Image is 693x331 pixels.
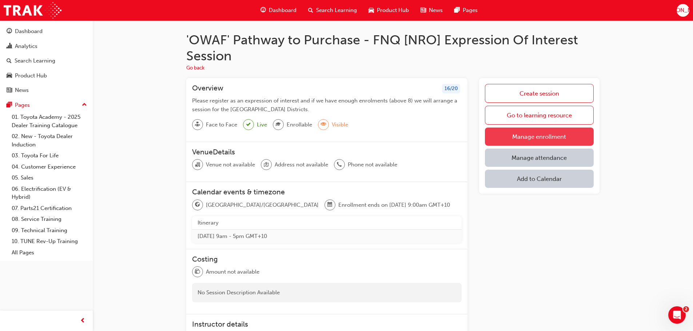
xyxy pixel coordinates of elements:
[429,6,443,15] span: News
[9,172,90,183] a: 05. Sales
[257,121,267,129] span: Live
[9,112,90,131] a: 01. Toyota Academy - 2025 Dealer Training Catalogue
[7,28,12,35] span: guage-icon
[363,3,415,18] a: car-iconProduct Hub
[308,6,313,15] span: search-icon
[192,97,459,113] span: Please register as an expression of interest and if we have enough enrolments (above 8) we will a...
[192,255,462,263] h3: Costing
[449,3,483,18] a: pages-iconPages
[269,6,296,15] span: Dashboard
[7,58,12,64] span: search-icon
[369,6,374,15] span: car-icon
[377,6,409,15] span: Product Hub
[195,120,200,129] span: sessionType_FACE_TO_FACE-icon
[3,98,90,112] button: Pages
[195,200,200,210] span: globe-icon
[683,306,689,312] span: 2
[337,160,342,170] span: phone-icon
[15,27,43,36] div: Dashboard
[442,84,460,94] div: 16 / 20
[485,84,594,103] a: Create session
[15,101,30,109] div: Pages
[195,267,200,276] span: money-icon
[7,43,12,50] span: chart-icon
[3,25,90,38] a: Dashboard
[3,84,90,97] a: News
[421,6,426,15] span: news-icon
[485,149,594,167] a: Manage attendance
[192,230,462,243] td: [DATE] 9am - 5pm GMT+10
[321,120,326,129] span: eye-icon
[15,86,29,94] div: News
[316,6,357,15] span: Search Learning
[348,161,397,169] span: Phone not available
[9,247,90,258] a: All Pages
[3,54,90,68] a: Search Learning
[206,268,259,276] span: Amount not available
[15,42,37,51] div: Analytics
[186,64,204,72] button: Go back
[454,6,460,15] span: pages-icon
[485,128,594,146] a: Manage enrollment
[463,6,478,15] span: Pages
[192,188,462,196] h3: Calendar events & timezone
[287,121,312,129] span: Enrollable
[3,69,90,82] a: Product Hub
[206,161,255,169] span: Venue not available
[192,283,462,302] div: No Session Description Available
[255,3,302,18] a: guage-iconDashboard
[80,316,85,326] span: prev-icon
[82,100,87,110] span: up-icon
[260,6,266,15] span: guage-icon
[3,40,90,53] a: Analytics
[264,160,269,170] span: location-icon
[9,214,90,225] a: 08. Service Training
[246,120,251,129] span: tick-icon
[327,200,332,210] span: calendar-icon
[192,320,462,328] h3: Instructor details
[275,161,328,169] span: Address not available
[206,201,319,209] span: [GEOGRAPHIC_DATA]/[GEOGRAPHIC_DATA]
[9,236,90,247] a: 10. TUNE Rev-Up Training
[206,121,237,129] span: Face to Face
[192,148,462,156] h3: VenueDetails
[15,57,55,65] div: Search Learning
[415,3,449,18] a: news-iconNews
[7,102,12,109] span: pages-icon
[9,131,90,150] a: 02. New - Toyota Dealer Induction
[3,23,90,98] button: DashboardAnalyticsSearch LearningProduct HubNews
[192,84,223,94] h3: Overview
[668,306,686,324] iframe: Intercom live chat
[7,87,12,94] span: news-icon
[15,72,47,80] div: Product Hub
[9,225,90,236] a: 09. Technical Training
[338,201,450,209] span: Enrollment ends on [DATE] 9:00am GMT+10
[276,120,281,129] span: graduationCap-icon
[195,160,200,170] span: organisation-icon
[4,2,61,19] img: Trak
[9,183,90,203] a: 06. Electrification (EV & Hybrid)
[9,150,90,161] a: 03. Toyota For Life
[485,106,594,125] a: Go to learning resource
[9,203,90,214] a: 07. Parts21 Certification
[186,32,600,64] h1: 'OWAF' Pathway to Purchase - FNQ [NRO] Expression Of Interest Session
[332,121,348,129] span: Visible
[192,216,462,230] th: Itinerary
[302,3,363,18] a: search-iconSearch Learning
[7,73,12,79] span: car-icon
[9,161,90,173] a: 04. Customer Experience
[677,4,689,17] button: [PERSON_NAME]
[485,170,594,188] button: Add to Calendar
